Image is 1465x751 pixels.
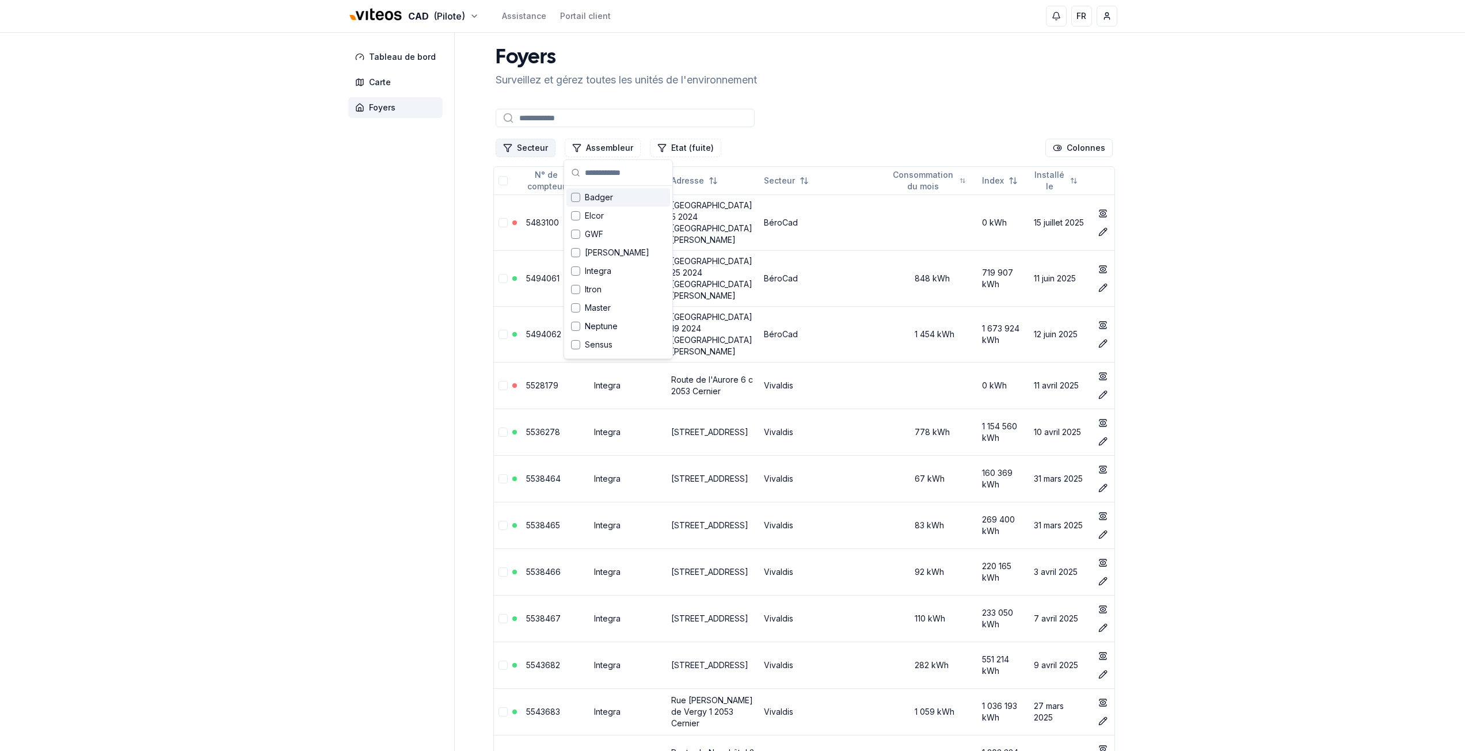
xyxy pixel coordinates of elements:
[671,256,752,300] a: [GEOGRAPHIC_DATA] 25 2024 [GEOGRAPHIC_DATA][PERSON_NAME]
[433,9,465,23] span: (Pilote)
[585,339,612,350] span: Sensus
[585,228,603,240] span: GWF
[671,567,748,577] a: [STREET_ADDRESS]
[585,265,611,277] span: Integra
[982,654,1025,677] div: 551 214 kWh
[892,426,973,438] div: 778 kWh
[892,659,973,671] div: 282 kWh
[671,660,748,670] a: [STREET_ADDRESS]
[499,381,508,390] button: Sélectionner la ligne
[1076,10,1086,22] span: FR
[982,421,1025,444] div: 1 154 560 kWh
[757,171,816,190] button: Not sorted. Click to sort ascending.
[585,210,604,222] span: Elcor
[671,520,748,530] a: [STREET_ADDRESS]
[664,171,725,190] button: Not sorted. Click to sort ascending.
[499,274,508,283] button: Sélectionner la ligne
[499,428,508,437] button: Sélectionner la ligne
[499,567,508,577] button: Sélectionner la ligne
[892,473,973,485] div: 67 kWh
[1029,409,1089,455] td: 10 avril 2025
[982,380,1025,391] div: 0 kWh
[982,217,1025,228] div: 0 kWh
[499,218,508,227] button: Sélectionner la ligne
[982,607,1025,630] div: 233 050 kWh
[759,409,887,455] td: Vivaldis
[759,688,887,735] td: Vivaldis
[892,566,973,578] div: 92 kWh
[585,302,611,314] span: Master
[1045,139,1113,157] button: Cocher les colonnes
[589,595,667,642] td: Integra
[589,548,667,595] td: Integra
[560,10,611,22] a: Portail client
[496,139,555,157] button: Filtrer les lignes
[526,707,560,716] a: 5543683
[759,595,887,642] td: Vivaldis
[526,273,560,283] a: 5494061
[589,642,667,688] td: Integra
[585,357,617,369] span: Siemens
[526,660,560,670] a: 5543682
[369,51,436,63] span: Tableau de bord
[1029,502,1089,548] td: 31 mars 2025
[348,72,447,93] a: Carte
[1027,171,1085,190] button: Not sorted. Click to sort ascending.
[585,192,613,203] span: Badger
[585,321,618,332] span: Neptune
[526,427,560,437] a: 5536278
[764,175,795,186] span: Secteur
[671,375,753,396] a: Route de l'Aurore 6 c 2053 Cernier
[982,175,1004,186] span: Index
[589,502,667,548] td: Integra
[589,362,667,409] td: Integra
[759,642,887,688] td: Vivaldis
[759,362,887,409] td: Vivaldis
[759,548,887,595] td: Vivaldis
[982,700,1025,723] div: 1 036 193 kWh
[982,561,1025,584] div: 220 165 kWh
[502,10,546,22] a: Assistance
[585,284,602,295] span: Itron
[982,467,1025,490] div: 160 369 kWh
[1029,250,1089,306] td: 11 juin 2025
[499,474,508,483] button: Sélectionner la ligne
[892,613,973,624] div: 110 kWh
[1029,455,1089,502] td: 31 mars 2025
[982,323,1025,346] div: 1 673 924 kWh
[759,250,887,306] td: BéroCad
[671,427,748,437] a: [STREET_ADDRESS]
[759,195,887,250] td: BéroCad
[589,688,667,735] td: Integra
[892,169,955,192] span: Consommation du mois
[589,409,667,455] td: Integra
[499,521,508,530] button: Sélectionner la ligne
[499,707,508,716] button: Sélectionner la ligne
[499,614,508,623] button: Sélectionner la ligne
[1029,595,1089,642] td: 7 avril 2025
[348,4,479,29] button: CAD(Pilote)
[369,102,395,113] span: Foyers
[885,171,973,190] button: Not sorted. Click to sort ascending.
[526,169,568,192] span: N° de compteur
[348,47,447,67] a: Tableau de bord
[519,171,585,190] button: Sorted ascending. Click to sort descending.
[526,520,560,530] a: 5538465
[671,474,748,483] a: [STREET_ADDRESS]
[1029,688,1089,735] td: 27 mars 2025
[526,329,561,339] a: 5494062
[1029,642,1089,688] td: 9 avril 2025
[496,47,757,70] h1: Foyers
[650,139,721,157] button: Filtrer les lignes
[348,1,404,29] img: Viteos - CAD Logo
[1029,195,1089,250] td: 15 juillet 2025
[671,613,748,623] a: [STREET_ADDRESS]
[585,247,649,258] span: [PERSON_NAME]
[892,273,973,284] div: 848 kWh
[759,502,887,548] td: Vivaldis
[892,329,973,340] div: 1 454 kWh
[1029,548,1089,595] td: 3 avril 2025
[671,175,704,186] span: Adresse
[759,455,887,502] td: Vivaldis
[499,176,508,185] button: Tout sélectionner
